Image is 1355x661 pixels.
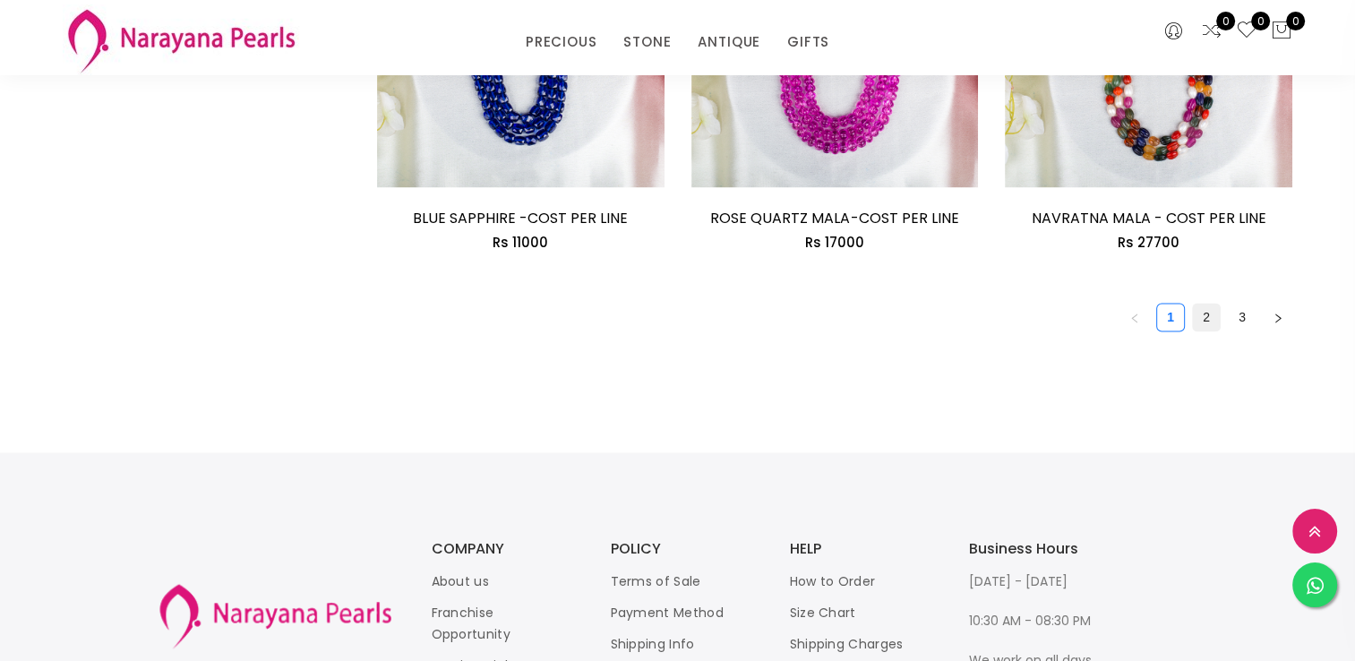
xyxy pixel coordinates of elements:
span: Rs 17000 [805,233,864,252]
a: How to Order [790,572,876,590]
span: Rs 27700 [1118,233,1179,252]
h3: POLICY [611,542,754,556]
h3: Business Hours [969,542,1112,556]
button: right [1264,303,1292,331]
a: 3 [1229,304,1256,330]
a: 0 [1201,20,1222,43]
span: left [1129,313,1140,323]
a: STONE [623,29,671,56]
li: Next Page [1264,303,1292,331]
a: NAVRATNA MALA - COST PER LINE [1032,208,1266,228]
span: 0 [1251,12,1270,30]
a: 2 [1193,304,1220,330]
span: Rs 11000 [493,233,548,252]
li: 3 [1228,303,1256,331]
a: GIFTS [787,29,829,56]
a: PRECIOUS [526,29,596,56]
a: Size Chart [790,604,856,622]
a: Franchise Opportunity [432,604,510,643]
h3: COMPANY [432,542,575,556]
a: Shipping Info [611,635,695,653]
li: 1 [1156,303,1185,331]
p: [DATE] - [DATE] [969,571,1112,592]
a: ANTIQUE [698,29,760,56]
h3: HELP [790,542,933,556]
a: BLUE SAPPHIRE -COST PER LINE [413,208,628,228]
span: 0 [1286,12,1305,30]
span: 0 [1216,12,1235,30]
p: 10:30 AM - 08:30 PM [969,610,1112,631]
button: left [1120,303,1149,331]
button: 0 [1271,20,1292,43]
li: Previous Page [1120,303,1149,331]
a: About us [432,572,489,590]
a: Payment Method [611,604,724,622]
a: 1 [1157,304,1184,330]
a: Shipping Charges [790,635,904,653]
span: right [1273,313,1283,323]
a: ROSE QUARTZ MALA-COST PER LINE [710,208,958,228]
li: 2 [1192,303,1221,331]
a: Terms of Sale [611,572,701,590]
a: 0 [1236,20,1257,43]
